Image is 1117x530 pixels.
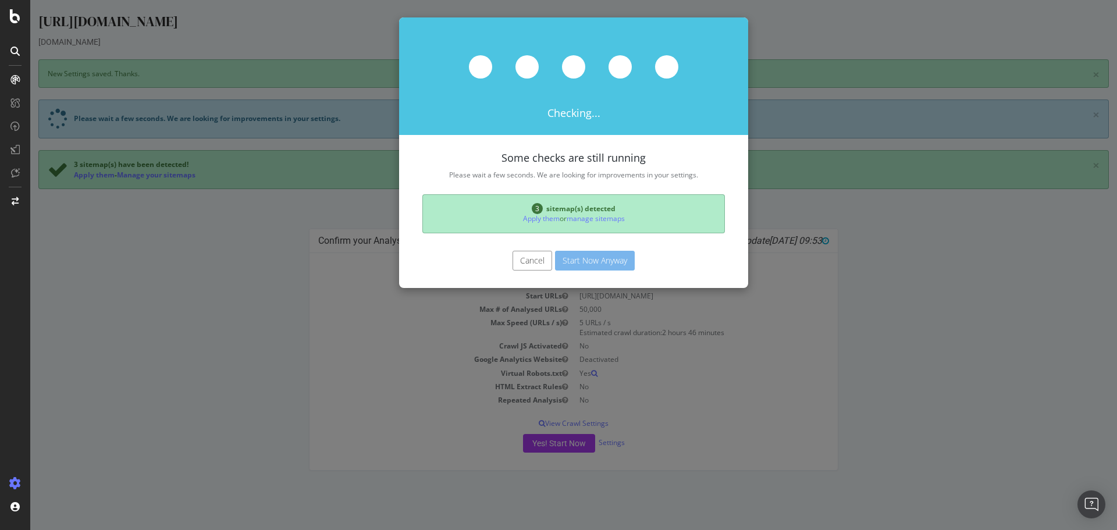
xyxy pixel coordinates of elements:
a: Apply them [493,214,529,223]
div: Open Intercom Messenger [1077,490,1105,518]
p: Please wait a few seconds. We are looking for improvements in your settings. [392,170,695,180]
div: Checking... [369,17,718,135]
a: manage sitemaps [536,214,595,223]
span: sitemap(s) detected [516,204,585,214]
button: Cancel [482,251,522,271]
span: 3 [501,203,513,214]
p: or [401,214,685,223]
h4: Some checks are still running [392,152,695,164]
